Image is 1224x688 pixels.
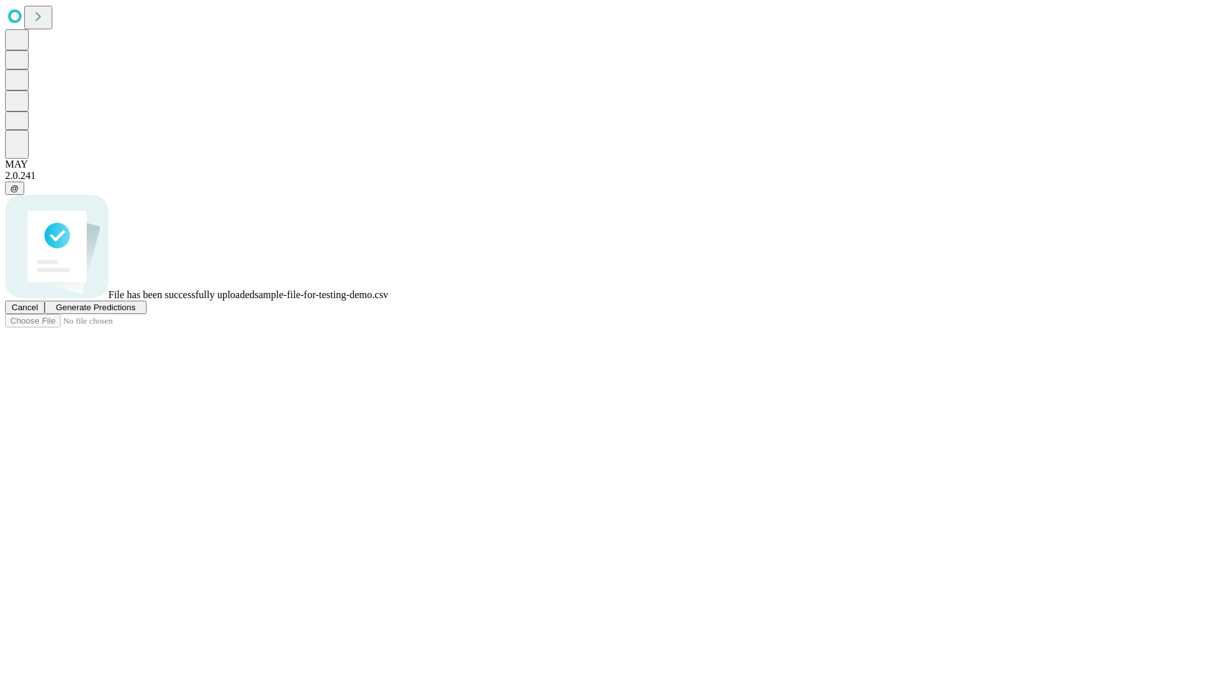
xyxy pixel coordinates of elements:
span: sample-file-for-testing-demo.csv [254,289,388,300]
button: Cancel [5,301,45,314]
span: @ [10,183,19,193]
button: Generate Predictions [45,301,147,314]
button: @ [5,182,24,195]
span: Cancel [11,303,38,312]
div: 2.0.241 [5,170,1219,182]
span: File has been successfully uploaded [108,289,254,300]
div: MAY [5,159,1219,170]
span: Generate Predictions [55,303,135,312]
